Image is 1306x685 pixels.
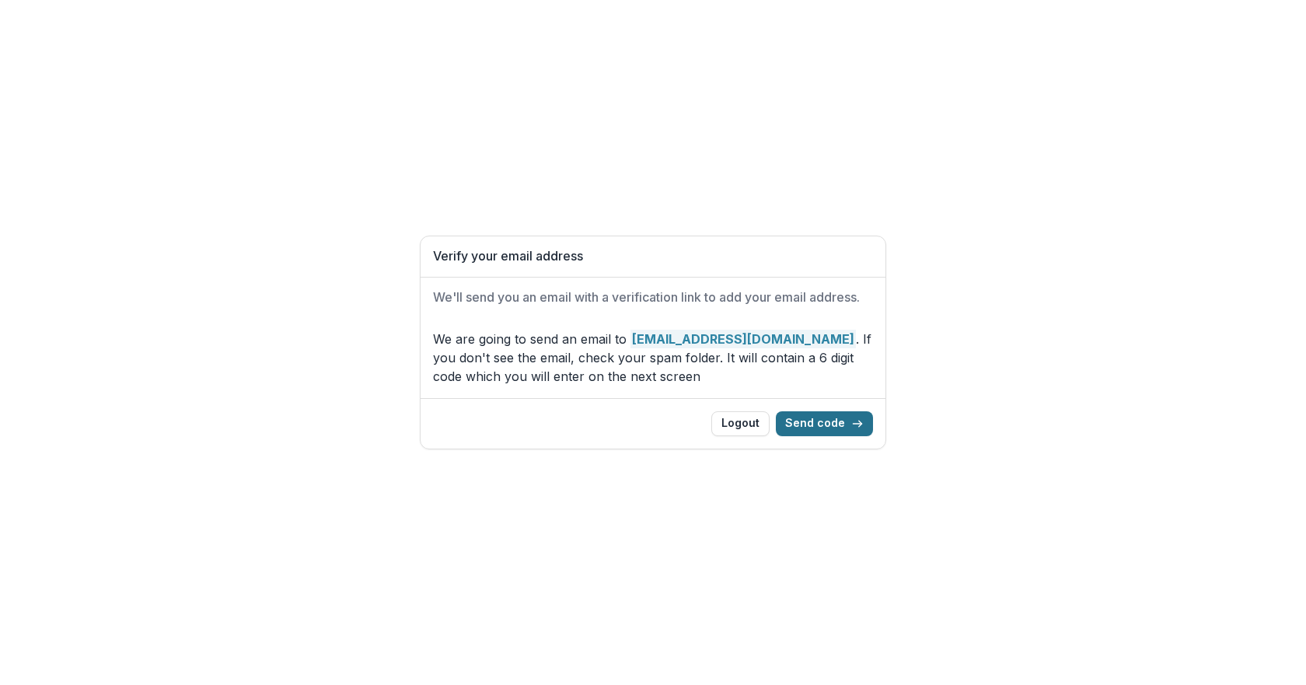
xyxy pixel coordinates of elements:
h2: We'll send you an email with a verification link to add your email address. [433,290,873,305]
strong: [EMAIL_ADDRESS][DOMAIN_NAME] [630,330,856,348]
p: We are going to send an email to . If you don't see the email, check your spam folder. It will co... [433,330,873,386]
button: Logout [711,411,770,436]
button: Send code [776,411,873,436]
h1: Verify your email address [433,249,873,264]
